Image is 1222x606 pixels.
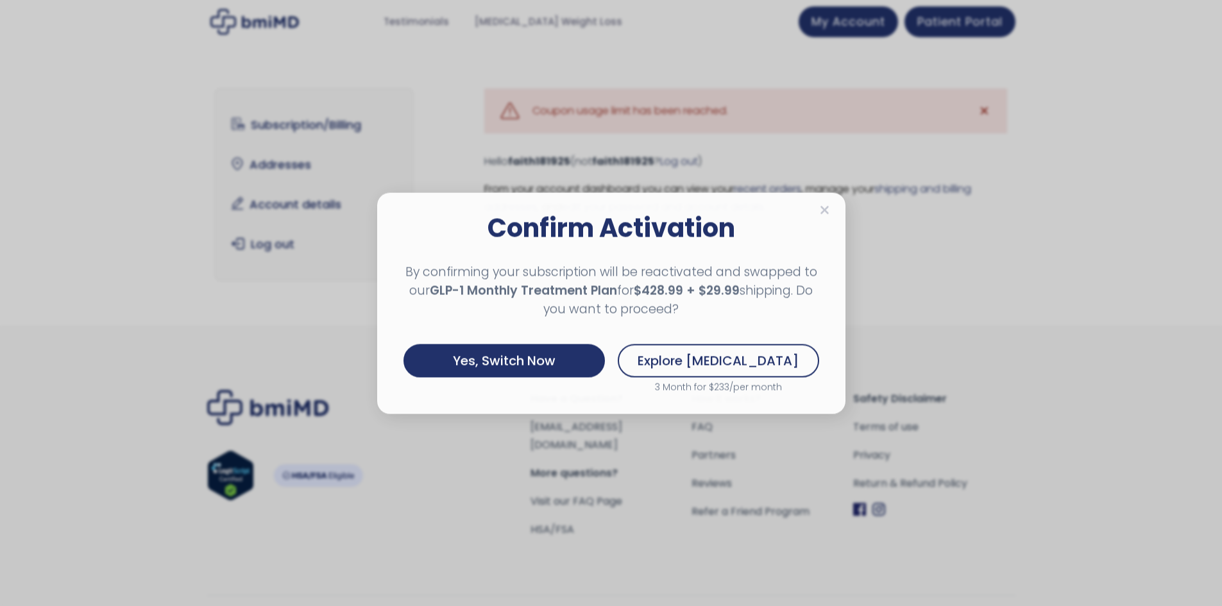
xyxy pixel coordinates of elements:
[618,380,819,394] small: 3 Month for $233/per month
[403,262,819,318] p: By confirming your subscription will be reactivated and swapped to our for shipping. Do you want ...
[618,344,819,377] a: Explore [MEDICAL_DATA]
[403,212,819,243] h2: Confirm Activation
[403,344,605,377] div: Yes, Switch Now
[430,282,617,299] strong: GLP-1 Monthly Treatment Plan
[634,282,740,299] strong: $428.99 + $29.99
